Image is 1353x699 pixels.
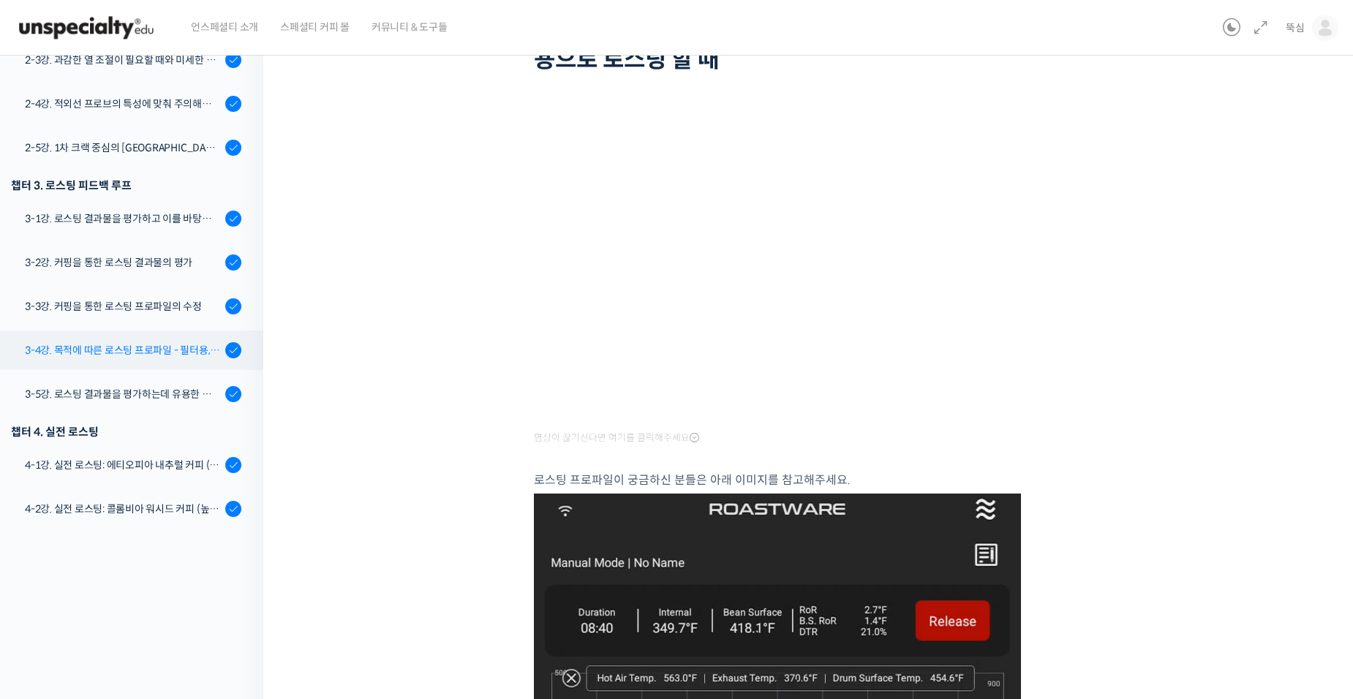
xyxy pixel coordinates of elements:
span: 뚝심 [1286,21,1305,34]
a: 홈 [4,464,97,500]
div: 3-5강. 로스팅 결과물을 평가하는데 유용한 팁들 - 연수를 활용한 커핑, 커핑용 분쇄도 찾기, 로스트 레벨에 따른 QC 등 [25,386,221,402]
a: 대화 [97,464,189,500]
p: 로스팅 프로파일이 궁금하신 분들은 아래 이미지를 참고해주세요. [534,470,1090,490]
span: 설정 [226,485,244,497]
div: 챕터 4. 실전 로스팅 [11,422,241,442]
span: 홈 [46,485,55,497]
div: 4-2강. 실전 로스팅: 콜롬비아 워시드 커피 (높은 밀도와 수분율 때문에 1차 크랙에서 많은 수분을 방출하는 경우) [25,501,221,517]
a: 설정 [189,464,281,500]
div: 3-2강. 커핑을 통한 로스팅 결과물의 평가 [25,254,221,271]
div: 2-3강. 과감한 열 조절이 필요할 때와 미세한 열 조절이 필요할 때 [25,52,221,68]
div: 3-1강. 로스팅 결과물을 평가하고 이를 바탕으로 프로파일을 설계하는 방법 [25,211,221,227]
div: 4-1강. 실전 로스팅: 에티오피아 내추럴 커피 (당분이 많이 포함되어 있고 색이 고르지 않은 경우) [25,457,221,473]
h1: 4-8강. 실전 로스팅: 에티오피아 워시드 커피를 에스프레소용으로 로스팅 할 때 [534,18,1090,74]
span: 대화 [134,486,151,498]
span: 영상이 끊기신다면 여기를 클릭해주세요 [534,432,699,444]
div: 2-5강. 1차 크랙 중심의 [GEOGRAPHIC_DATA]에 관하여 [25,140,221,156]
div: 챕터 3. 로스팅 피드백 루프 [11,175,241,195]
div: 3-4강. 목적에 따른 로스팅 프로파일 - 필터용, 에스프레소용 [25,342,221,358]
div: 2-4강. 적외선 프로브의 특성에 맞춰 주의해야 할 점들 [25,96,221,112]
div: 3-3강. 커핑을 통한 로스팅 프로파일의 수정 [25,298,221,314]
